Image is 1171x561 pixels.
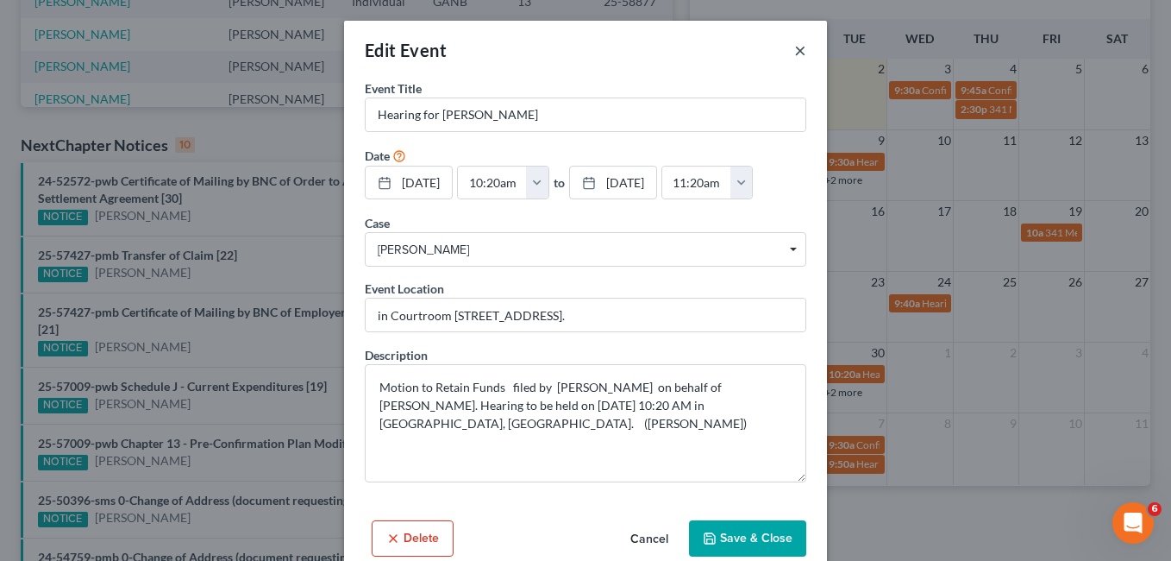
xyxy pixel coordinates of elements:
[554,173,565,192] label: to
[570,167,656,199] a: [DATE]
[662,167,731,199] input: -- : --
[366,167,452,199] a: [DATE]
[689,520,806,557] button: Save & Close
[365,232,806,267] span: Select box activate
[366,98,805,131] input: Enter event name...
[1112,502,1154,544] iframe: Intercom live chat
[365,346,428,364] label: Description
[365,147,390,165] label: Date
[365,214,390,232] label: Case
[365,40,447,60] span: Edit Event
[365,280,444,298] label: Event Location
[366,299,805,331] input: Enter location...
[1148,502,1162,516] span: 6
[617,522,682,557] button: Cancel
[372,520,454,557] button: Delete
[365,81,422,96] span: Event Title
[378,241,793,259] span: [PERSON_NAME]
[794,40,806,60] button: ×
[458,167,527,199] input: -- : --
